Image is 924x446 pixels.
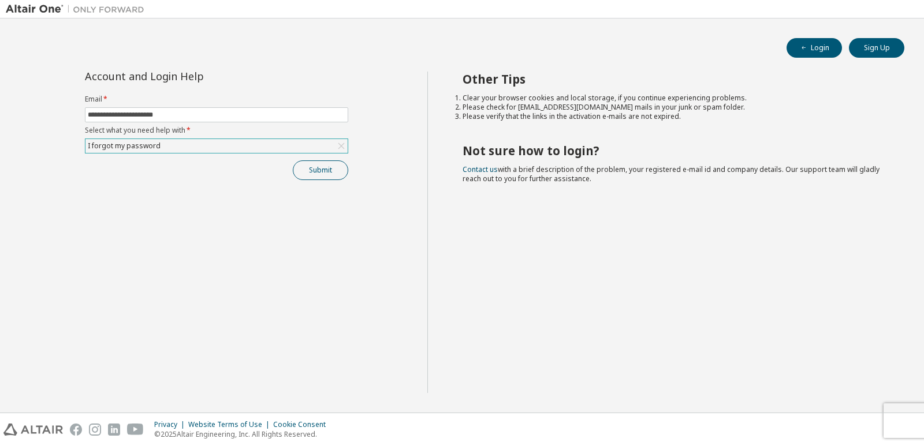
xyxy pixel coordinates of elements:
[273,420,333,429] div: Cookie Consent
[188,420,273,429] div: Website Terms of Use
[127,423,144,436] img: youtube.svg
[849,38,904,58] button: Sign Up
[463,72,884,87] h2: Other Tips
[293,160,348,180] button: Submit
[6,3,150,15] img: Altair One
[463,112,884,121] li: Please verify that the links in the activation e-mails are not expired.
[463,103,884,112] li: Please check for [EMAIL_ADDRESS][DOMAIN_NAME] mails in your junk or spam folder.
[85,126,348,135] label: Select what you need help with
[89,423,101,436] img: instagram.svg
[85,95,348,104] label: Email
[108,423,120,436] img: linkedin.svg
[463,143,884,158] h2: Not sure how to login?
[85,139,348,153] div: I forgot my password
[154,420,188,429] div: Privacy
[787,38,842,58] button: Login
[463,93,884,103] li: Clear your browser cookies and local storage, if you continue experiencing problems.
[85,72,296,81] div: Account and Login Help
[154,429,333,439] p: © 2025 Altair Engineering, Inc. All Rights Reserved.
[463,164,880,183] span: with a brief description of the problem, your registered e-mail id and company details. Our suppo...
[3,423,63,436] img: altair_logo.svg
[463,164,498,174] a: Contact us
[70,423,82,436] img: facebook.svg
[86,140,162,152] div: I forgot my password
